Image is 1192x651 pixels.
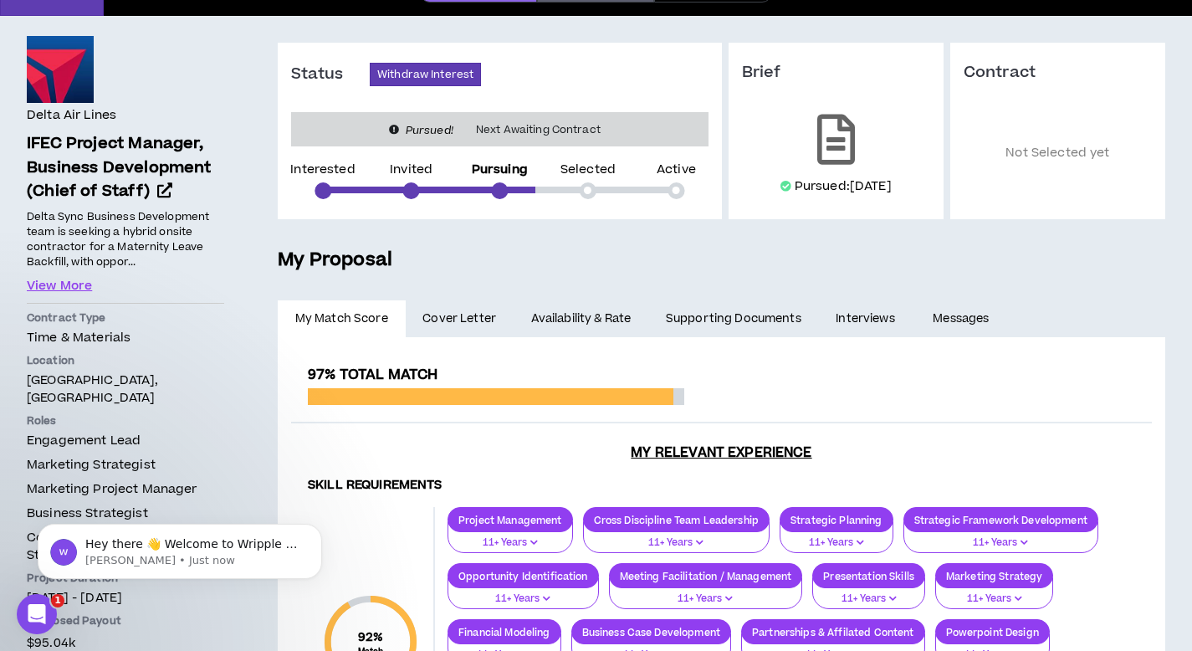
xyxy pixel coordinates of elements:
[27,353,224,368] p: Location
[27,432,141,449] span: Engagement Lead
[657,164,696,176] p: Active
[946,592,1043,607] p: 11+ Years
[742,63,930,83] h3: Brief
[27,456,156,474] span: Marketing Strategist
[620,592,792,607] p: 11+ Years
[27,277,92,295] button: View More
[904,514,1097,526] p: Strategic Framework Development
[27,372,224,407] p: [GEOGRAPHIC_DATA], [GEOGRAPHIC_DATA]
[448,626,560,638] p: Financial Modeling
[964,63,1152,83] h3: Contract
[291,64,370,85] h3: Status
[610,570,802,582] p: Meeting Facilitation / Management
[27,132,212,203] span: IFEC Project Manager, Business Development (Chief of Staff)
[935,577,1054,609] button: 11+ Years
[448,577,599,609] button: 11+ Years
[812,577,925,609] button: 11+ Years
[648,300,818,337] a: Supporting Documents
[914,536,1087,551] p: 11+ Years
[27,310,224,325] p: Contract Type
[291,444,1152,461] h3: My Relevant Experience
[964,108,1152,199] p: Not Selected yet
[290,164,355,176] p: Interested
[583,521,770,553] button: 11+ Years
[358,628,384,646] span: 92 %
[742,626,923,638] p: Partnerships & Affilated Content
[27,329,224,346] p: Time & Materials
[936,626,1049,638] p: Powerpoint Design
[278,300,406,337] a: My Match Score
[780,514,893,526] p: Strategic Planning
[458,592,588,607] p: 11+ Years
[308,478,1135,494] h4: Skill Requirements
[17,594,57,634] iframe: Intercom live chat
[790,536,882,551] p: 11+ Years
[560,164,616,176] p: Selected
[13,489,347,606] iframe: Intercom notifications message
[448,570,598,582] p: Opportunity Identification
[458,536,562,551] p: 11+ Years
[584,514,769,526] p: Cross Discipline Team Leadership
[27,480,197,498] span: Marketing Project Manager
[572,626,731,638] p: Business Case Development
[278,246,1165,274] h5: My Proposal
[609,577,803,609] button: 11+ Years
[308,365,437,385] span: 97% Total Match
[936,570,1053,582] p: Marketing Strategy
[422,310,496,328] span: Cover Letter
[390,164,432,176] p: Invited
[27,413,224,428] p: Roles
[823,592,914,607] p: 11+ Years
[819,300,916,337] a: Interviews
[594,536,759,551] p: 11+ Years
[370,63,481,86] button: Withdraw Interest
[472,164,528,176] p: Pursuing
[27,106,116,125] h4: Delta Air Lines
[466,121,611,138] span: Next Awaiting Contract
[903,521,1098,553] button: 11+ Years
[448,514,572,526] p: Project Management
[795,178,892,195] p: Pursued: [DATE]
[27,613,224,628] p: Proposed Payout
[813,570,924,582] p: Presentation Skills
[51,594,64,607] span: 1
[448,521,573,553] button: 11+ Years
[406,123,453,138] i: Pursued!
[514,300,648,337] a: Availability & Rate
[27,208,224,270] p: Delta Sync Business Development team is seeking a hybrid onsite contractor for a Maternity Leave ...
[27,132,224,204] a: IFEC Project Manager, Business Development (Chief of Staff)
[916,300,1010,337] a: Messages
[780,521,893,553] button: 11+ Years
